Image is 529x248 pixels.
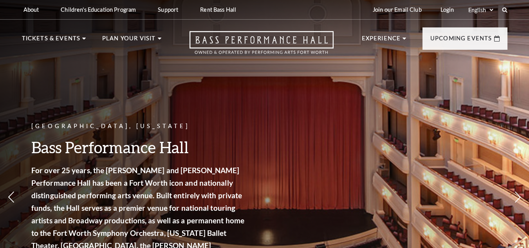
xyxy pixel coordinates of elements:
[31,121,247,131] p: [GEOGRAPHIC_DATA], [US_STATE]
[430,34,492,48] p: Upcoming Events
[158,6,178,13] p: Support
[467,6,495,14] select: Select:
[31,137,247,157] h3: Bass Performance Hall
[23,6,39,13] p: About
[200,6,236,13] p: Rent Bass Hall
[22,34,81,48] p: Tickets & Events
[362,34,401,48] p: Experience
[61,6,136,13] p: Children's Education Program
[102,34,156,48] p: Plan Your Visit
